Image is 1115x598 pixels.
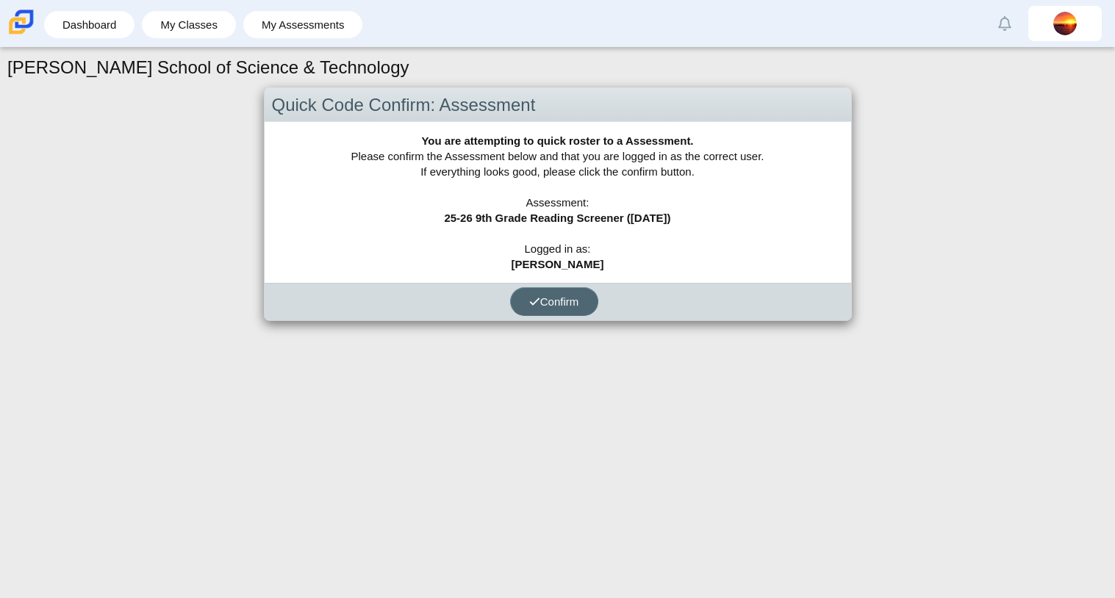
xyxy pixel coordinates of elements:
div: Quick Code Confirm: Assessment [265,88,851,123]
a: My Classes [149,11,229,38]
a: My Assessments [251,11,356,38]
a: Carmen School of Science & Technology [6,27,37,40]
a: Dashboard [51,11,127,38]
a: natalia.solis-guer.WcyB4A [1028,6,1102,41]
div: Please confirm the Assessment below and that you are logged in as the correct user. If everything... [265,122,851,283]
img: Carmen School of Science & Technology [6,7,37,37]
img: natalia.solis-guer.WcyB4A [1053,12,1077,35]
b: 25-26 9th Grade Reading Screener ([DATE]) [444,212,670,224]
b: You are attempting to quick roster to a Assessment. [421,134,693,147]
span: Confirm [529,295,579,308]
a: Alerts [989,7,1021,40]
b: [PERSON_NAME] [512,258,604,270]
button: Confirm [510,287,598,316]
h1: [PERSON_NAME] School of Science & Technology [7,55,409,80]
